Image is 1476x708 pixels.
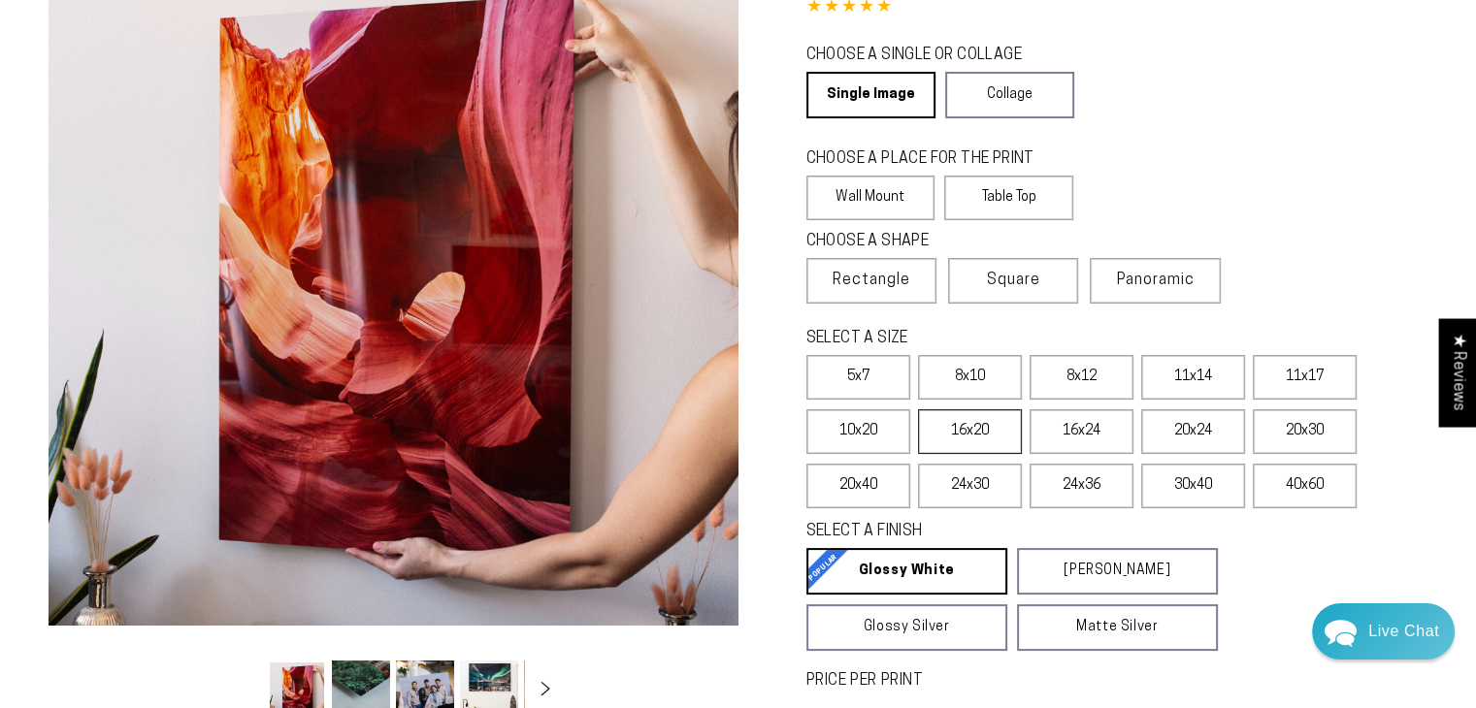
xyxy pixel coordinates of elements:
label: 30x40 [1141,464,1245,508]
legend: CHOOSE A PLACE FOR THE PRINT [806,148,1056,171]
span: Square [987,269,1040,292]
a: [PERSON_NAME] [1017,548,1218,595]
label: 16x20 [918,409,1022,454]
legend: CHOOSE A SHAPE [806,231,1059,253]
label: 24x30 [918,464,1022,508]
div: Contact Us Directly [1368,603,1439,660]
label: 20x30 [1253,409,1357,454]
div: Click to open Judge.me floating reviews tab [1439,318,1476,426]
a: Single Image [806,72,935,118]
label: 11x14 [1141,355,1245,400]
label: PRICE PER PRINT [806,670,1428,692]
label: Table Top [944,176,1073,220]
legend: CHOOSE A SINGLE OR COLLAGE [806,45,1057,67]
legend: SELECT A FINISH [806,521,1172,543]
label: 40x60 [1253,464,1357,508]
label: 24x36 [1030,464,1133,508]
span: Panoramic [1117,273,1195,288]
a: Glossy White [806,548,1007,595]
label: 20x40 [806,464,910,508]
a: Glossy Silver [806,604,1007,651]
label: Wall Mount [806,176,935,220]
a: Matte Silver [1017,604,1218,651]
label: 16x24 [1030,409,1133,454]
a: Collage [945,72,1074,118]
label: 10x20 [806,409,910,454]
label: 5x7 [806,355,910,400]
div: Chat widget toggle [1312,603,1455,660]
span: Rectangle [833,269,910,292]
label: 8x12 [1030,355,1133,400]
label: 20x24 [1141,409,1245,454]
legend: SELECT A SIZE [806,328,1172,350]
label: 8x10 [918,355,1022,400]
label: 11x17 [1253,355,1357,400]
